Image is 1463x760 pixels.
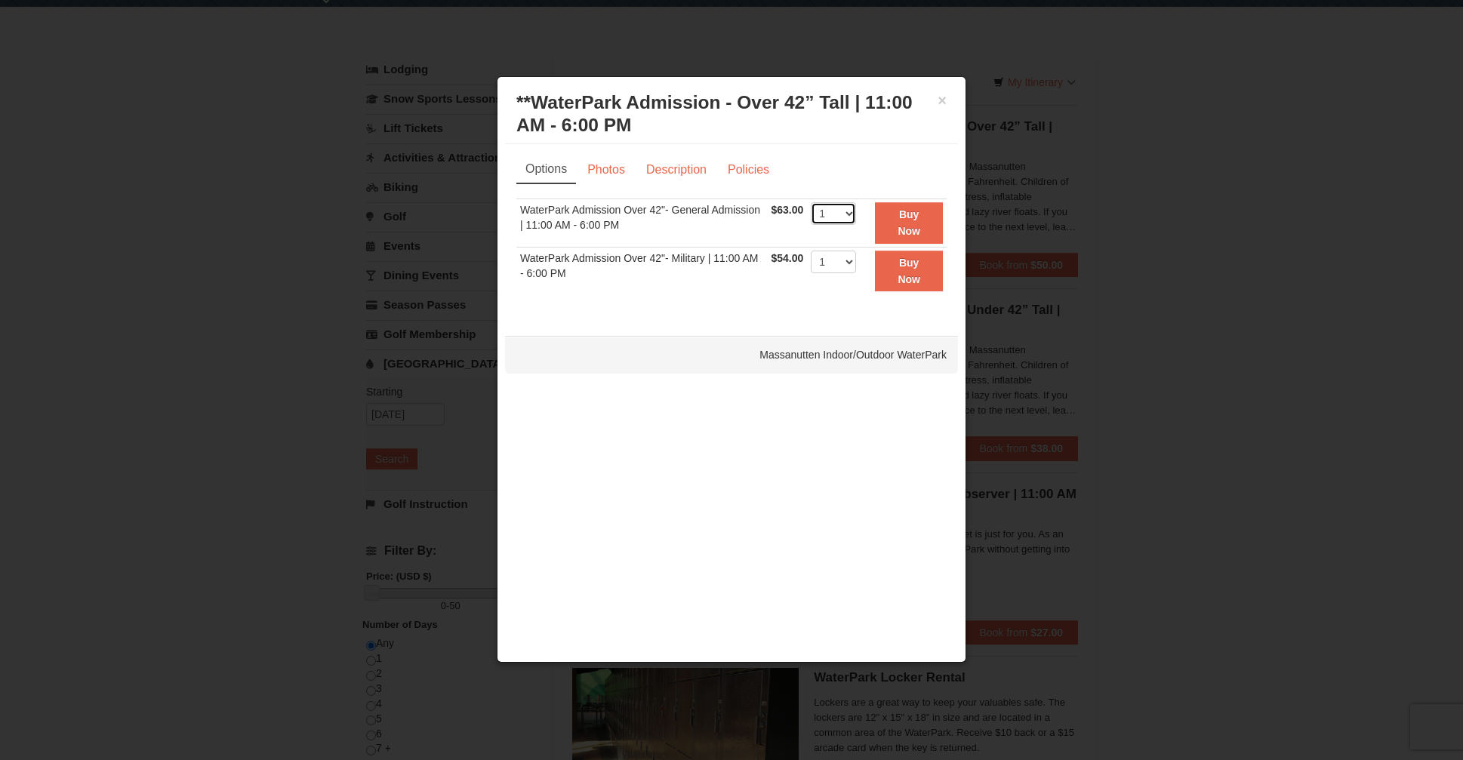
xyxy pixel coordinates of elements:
[516,155,576,184] a: Options
[772,252,804,264] span: $54.00
[577,155,635,184] a: Photos
[516,91,947,137] h3: **WaterPark Admission - Over 42” Tall | 11:00 AM - 6:00 PM
[772,204,804,216] span: $63.00
[636,155,716,184] a: Description
[718,155,779,184] a: Policies
[938,93,947,108] button: ×
[898,257,920,285] strong: Buy Now
[875,251,943,292] button: Buy Now
[505,336,958,374] div: Massanutten Indoor/Outdoor WaterPark
[516,247,768,294] td: WaterPark Admission Over 42"- Military | 11:00 AM - 6:00 PM
[875,202,943,244] button: Buy Now
[516,198,768,247] td: WaterPark Admission Over 42"- General Admission | 11:00 AM - 6:00 PM
[898,208,920,237] strong: Buy Now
